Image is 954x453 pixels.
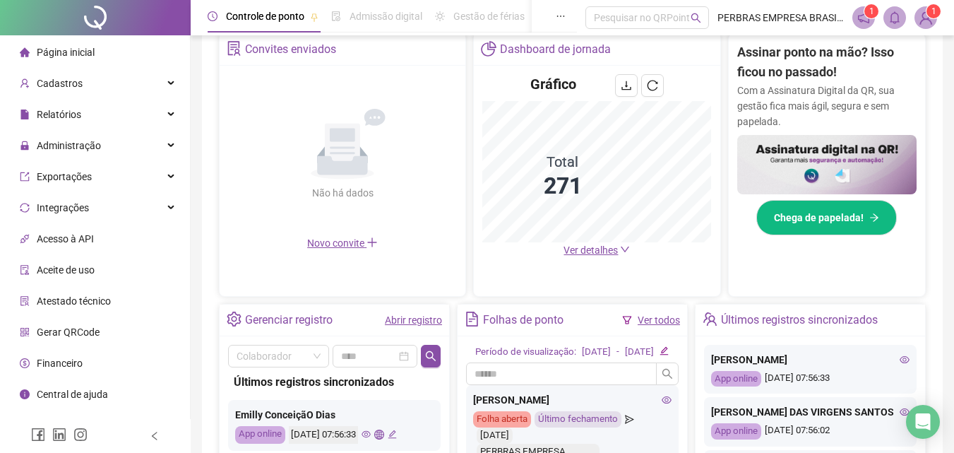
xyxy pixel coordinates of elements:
div: [DATE] [625,345,654,360]
img: banner%2F02c71560-61a6-44d4-94b9-c8ab97240462.png [737,135,917,195]
span: Aceite de uso [37,264,95,276]
span: filter [622,315,632,325]
span: Admissão digital [350,11,422,22]
h2: Assinar ponto na mão? Isso ficou no passado! [737,42,917,83]
div: App online [235,426,285,444]
span: download [621,80,632,91]
span: solution [227,41,242,56]
span: linkedin [52,428,66,442]
span: Cadastros [37,78,83,89]
span: bell [888,11,901,24]
span: Financeiro [37,358,83,369]
a: Ver detalhes down [564,245,630,256]
span: eye [900,407,910,417]
span: Gerar QRCode [37,326,100,338]
span: setting [227,312,242,326]
span: arrow-right [869,213,879,223]
span: pie-chart [481,41,496,56]
p: Com a Assinatura Digital da QR, sua gestão fica mais ágil, segura e sem papelada. [737,83,917,129]
div: [DATE] [477,428,513,444]
span: PERBRAS EMPRESA BRASILEIRA DE PERFURACAO LTDA [717,10,844,25]
span: eye [662,395,672,405]
span: search [691,13,701,23]
span: dollar [20,358,30,368]
span: eye [900,355,910,365]
span: edit [660,346,669,355]
span: solution [20,296,30,306]
span: file-done [331,11,341,21]
span: Ver detalhes [564,245,618,256]
div: Dashboard de jornada [500,37,611,61]
span: notification [857,11,870,24]
span: home [20,47,30,57]
div: App online [711,423,761,440]
span: sun [435,11,445,21]
div: - [616,345,619,360]
span: reload [647,80,658,91]
div: [PERSON_NAME] [473,392,672,408]
span: file-text [465,312,479,326]
div: App online [711,371,761,387]
span: pushpin [310,13,318,21]
div: Últimos registros sincronizados [234,373,435,391]
span: left [150,431,160,441]
div: [DATE] 07:56:33 [711,371,910,387]
div: [DATE] 07:56:02 [711,423,910,440]
span: Exportações [37,171,92,182]
div: Open Intercom Messenger [906,405,940,439]
div: Gerenciar registro [245,308,333,332]
span: 1 [931,6,936,16]
span: Relatórios [37,109,81,120]
span: Administração [37,140,101,151]
span: 1 [869,6,874,16]
button: Chega de papelada! [756,200,897,235]
span: ellipsis [556,11,566,21]
span: export [20,172,30,182]
span: Novo convite [307,237,378,249]
span: clock-circle [208,11,217,21]
span: api [20,234,30,244]
sup: 1 [864,4,878,18]
div: Últimos registros sincronizados [721,308,878,332]
span: down [620,245,630,254]
span: send [625,411,634,428]
div: [PERSON_NAME] DAS VIRGENS SANTOS [711,404,910,420]
span: Chega de papelada! [774,210,864,225]
span: search [662,368,673,380]
sup: Atualize o seu contato no menu Meus Dados [926,4,941,18]
a: Abrir registro [385,314,442,326]
div: Período de visualização: [475,345,576,360]
span: Controle de ponto [226,11,304,22]
h4: Gráfico [530,74,576,94]
div: Emilly ConceiçãO Dias [235,407,434,423]
div: Último fechamento [535,411,621,428]
span: lock [20,141,30,151]
span: team [703,312,717,326]
a: Ver todos [638,314,680,326]
span: file [20,110,30,119]
span: Atestado técnico [37,295,111,307]
span: eye [362,430,371,439]
div: [DATE] [582,345,611,360]
div: [PERSON_NAME] [711,352,910,367]
div: Folha aberta [473,411,531,428]
span: facebook [31,428,45,442]
div: Convites enviados [245,37,336,61]
span: sync [20,203,30,213]
span: instagram [73,428,88,442]
span: Gestão de férias [453,11,525,22]
span: Acesso à API [37,233,94,245]
img: 87329 [915,7,936,28]
span: qrcode [20,327,30,337]
div: Não há dados [278,185,407,201]
span: Integrações [37,202,89,213]
span: info-circle [20,389,30,399]
span: user-add [20,78,30,88]
span: edit [388,430,397,439]
span: audit [20,265,30,275]
span: global [374,430,383,439]
div: [DATE] 07:56:33 [289,426,358,444]
span: Central de ajuda [37,389,108,400]
span: Página inicial [37,47,95,58]
span: search [425,351,436,362]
